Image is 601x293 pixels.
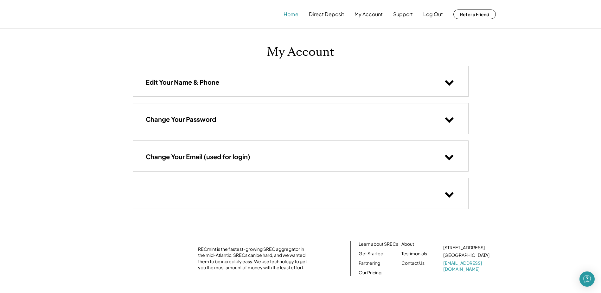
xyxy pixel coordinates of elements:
[453,10,496,19] button: Refer a Friend
[359,260,380,266] a: Partnering
[401,260,425,266] a: Contact Us
[359,251,383,257] a: Get Started
[359,270,381,276] a: Our Pricing
[284,8,298,21] button: Home
[146,115,216,123] h3: Change Your Password
[309,8,344,21] button: Direct Deposit
[359,241,398,247] a: Learn about SRECs
[136,247,190,270] img: yH5BAEAAAAALAAAAAABAAEAAAIBRAA7
[423,8,443,21] button: Log Out
[393,8,413,21] button: Support
[267,45,335,60] h1: My Account
[443,252,489,258] div: [GEOGRAPHIC_DATA]
[146,78,219,86] h3: Edit Your Name & Phone
[105,10,158,18] img: yH5BAEAAAAALAAAAAABAAEAAAIBRAA7
[355,8,383,21] button: My Account
[401,241,414,247] a: About
[443,244,485,251] div: [STREET_ADDRESS]
[579,271,595,287] div: Open Intercom Messenger
[443,260,491,272] a: [EMAIL_ADDRESS][DOMAIN_NAME]
[146,153,250,161] h3: Change Your Email (used for login)
[401,251,427,257] a: Testimonials
[198,246,310,271] div: RECmint is the fastest-growing SREC aggregator in the mid-Atlantic. SRECs can be hard, and we wan...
